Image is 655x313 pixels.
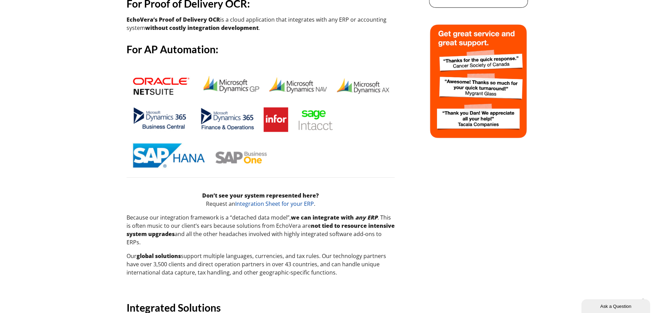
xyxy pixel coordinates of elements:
[355,214,378,221] em: any ERP
[581,298,652,313] iframe: chat widget
[428,22,529,140] img: echovera intelligent ocr sales order automation
[127,15,395,32] p: is a cloud application that integrates with any ERP or accounting system .
[127,252,395,277] p: Our support multiple languages, currencies, and tax rules. Our technology partners have over 3,50...
[235,200,314,208] a: Integration Sheet for your ERP
[127,42,395,172] h3: For AP Automation:
[127,16,220,23] strong: EchoVera’s Proof of Delivery OCR
[127,222,395,238] strong: not tied to resource intensive system upgrades
[137,252,181,260] strong: global solutions
[202,192,319,199] strong: Don’t see your system represented here?
[127,213,395,246] p: Because our integration framework is a “detached data model”, . This is often music to our client...
[127,191,395,208] p: Request an .
[145,24,259,32] strong: without costly integration development
[291,214,354,221] strong: we can integrate with
[127,57,395,126] span: ———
